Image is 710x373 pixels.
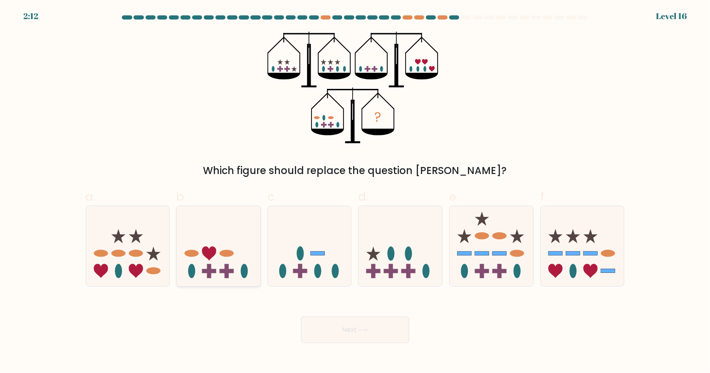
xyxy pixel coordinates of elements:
[656,10,687,22] div: Level 16
[540,189,546,205] span: f.
[358,189,368,205] span: d.
[23,10,38,22] div: 2:12
[375,108,381,127] tspan: ?
[267,189,277,205] span: c.
[176,189,186,205] span: b.
[449,189,458,205] span: e.
[301,317,409,343] button: Next
[86,189,96,205] span: a.
[91,163,620,178] div: Which figure should replace the question [PERSON_NAME]?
